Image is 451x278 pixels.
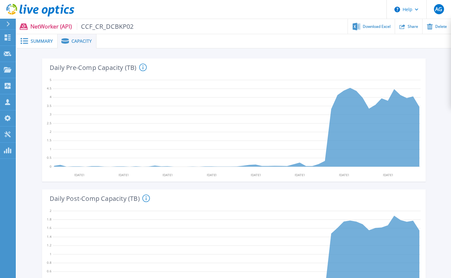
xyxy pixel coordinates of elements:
[47,260,52,265] text: 0.8
[251,173,261,177] text: [DATE]
[340,173,350,177] text: [DATE]
[50,112,52,116] text: 3
[50,252,52,256] text: 1
[31,39,53,43] span: Summary
[296,173,306,177] text: [DATE]
[47,243,52,247] text: 1.2
[163,173,173,177] text: [DATE]
[50,77,52,82] text: 5
[408,25,418,28] span: Share
[77,23,134,30] span: CCF_CR_DCBKP02
[47,103,52,108] text: 3.5
[47,121,52,125] text: 2.5
[384,173,394,177] text: [DATE]
[435,25,447,28] span: Delete
[207,173,217,177] text: [DATE]
[47,86,52,90] text: 4.5
[50,208,52,213] text: 2
[50,195,150,202] h4: Daily Post-Comp Capacity (TB)
[435,7,442,12] span: AG
[47,225,52,230] text: 1.6
[50,164,52,169] text: 0
[47,217,52,221] text: 1.8
[47,234,52,239] text: 1.4
[50,95,52,99] text: 4
[50,147,52,151] text: 1
[119,173,128,177] text: [DATE]
[30,23,134,30] p: NetWorker (API)
[47,138,52,142] text: 1.5
[50,129,52,134] text: 2
[50,64,147,71] h4: Daily Pre-Comp Capacity (TB)
[47,269,52,273] text: 0.6
[47,155,52,160] text: 0.5
[363,25,391,28] span: Download Excel
[75,173,84,177] text: [DATE]
[71,39,92,43] span: Capacity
